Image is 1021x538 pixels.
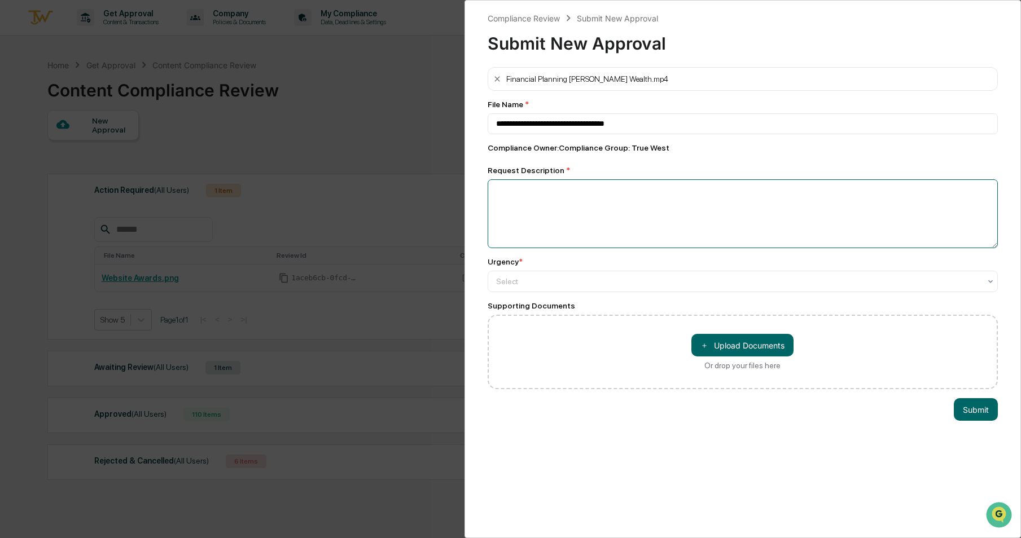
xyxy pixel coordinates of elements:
div: File Name [488,100,998,109]
span: Pylon [112,191,137,200]
div: 🖐️ [11,143,20,152]
img: 1746055101610-c473b297-6a78-478c-a979-82029cc54cd1 [11,86,32,107]
iframe: Open customer support [985,501,1015,531]
div: Financial Planning [PERSON_NAME] Wealth.mp4 [506,74,668,83]
div: Compliance Owner : Compliance Group: True West [488,143,998,152]
div: Urgency [488,257,523,266]
div: 🗄️ [82,143,91,152]
button: Submit [954,398,998,421]
div: 🔎 [11,165,20,174]
a: 🖐️Preclearance [7,138,77,158]
div: Request Description [488,166,998,175]
span: ＋ [700,340,708,351]
a: 🗄️Attestations [77,138,144,158]
button: Start new chat [192,90,205,103]
button: Or drop your files here [691,334,794,356]
div: Start new chat [38,86,185,98]
div: Submit New Approval [488,24,998,54]
input: Clear [29,51,186,63]
a: 🔎Data Lookup [7,159,76,179]
p: How can we help? [11,24,205,42]
span: Attestations [93,142,140,153]
span: Preclearance [23,142,73,153]
div: Supporting Documents [488,301,998,310]
div: Compliance Review [488,14,560,23]
span: Data Lookup [23,164,71,175]
a: Powered byPylon [80,191,137,200]
div: Submit New Approval [577,14,658,23]
div: Or drop your files here [704,361,781,370]
div: We're available if you need us! [38,98,143,107]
